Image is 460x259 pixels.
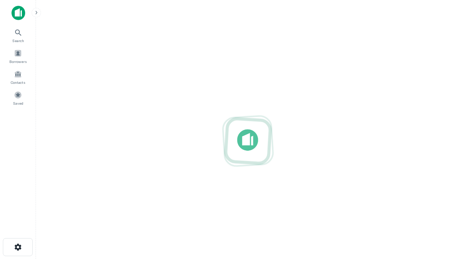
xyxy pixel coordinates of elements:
[2,67,34,87] a: Contacts
[2,46,34,66] a: Borrowers
[2,88,34,108] a: Saved
[2,26,34,45] a: Search
[11,79,25,85] span: Contacts
[424,178,460,213] iframe: Chat Widget
[9,59,27,64] span: Borrowers
[11,6,25,20] img: capitalize-icon.png
[12,38,24,44] span: Search
[13,100,23,106] span: Saved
